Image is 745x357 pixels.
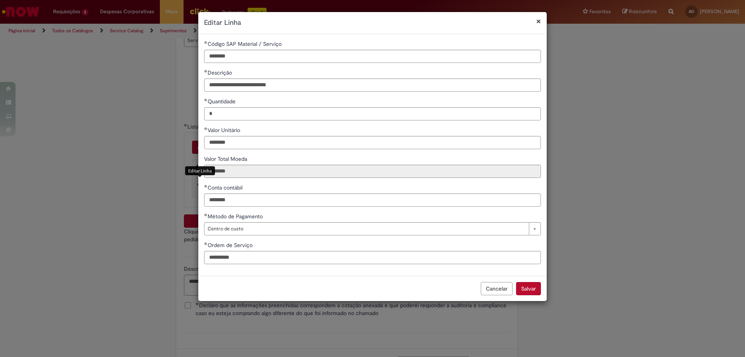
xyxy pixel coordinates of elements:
input: Código SAP Material / Serviço [204,50,541,63]
span: Conta contábil [208,184,244,191]
input: Valor Unitário [204,136,541,149]
input: Conta contábil [204,193,541,207]
span: Obrigatório Preenchido [204,41,208,44]
span: Método de Pagamento [208,213,264,220]
input: Quantidade [204,107,541,120]
button: Fechar modal [536,17,541,25]
span: Obrigatório Preenchido [204,70,208,73]
span: Valor Unitário [208,127,242,134]
span: Obrigatório Preenchido [204,127,208,130]
h2: Editar Linha [204,18,541,28]
span: Obrigatório Preenchido [204,242,208,245]
button: Cancelar [481,282,513,295]
span: Obrigatório Preenchido [204,185,208,188]
input: Descrição [204,78,541,92]
span: Centro de custo [208,223,525,235]
button: Salvar [516,282,541,295]
span: Obrigatório Preenchido [204,98,208,101]
span: Descrição [208,69,234,76]
span: Quantidade [208,98,237,105]
input: Ordem de Serviço [204,251,541,264]
span: Código SAP Material / Serviço [208,40,283,47]
span: Somente leitura - Valor Total Moeda [204,155,249,162]
span: Ordem de Serviço [208,242,254,249]
input: Valor Total Moeda [204,165,541,178]
div: Editar Linha [185,166,215,175]
span: Obrigatório Preenchido [204,213,208,216]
